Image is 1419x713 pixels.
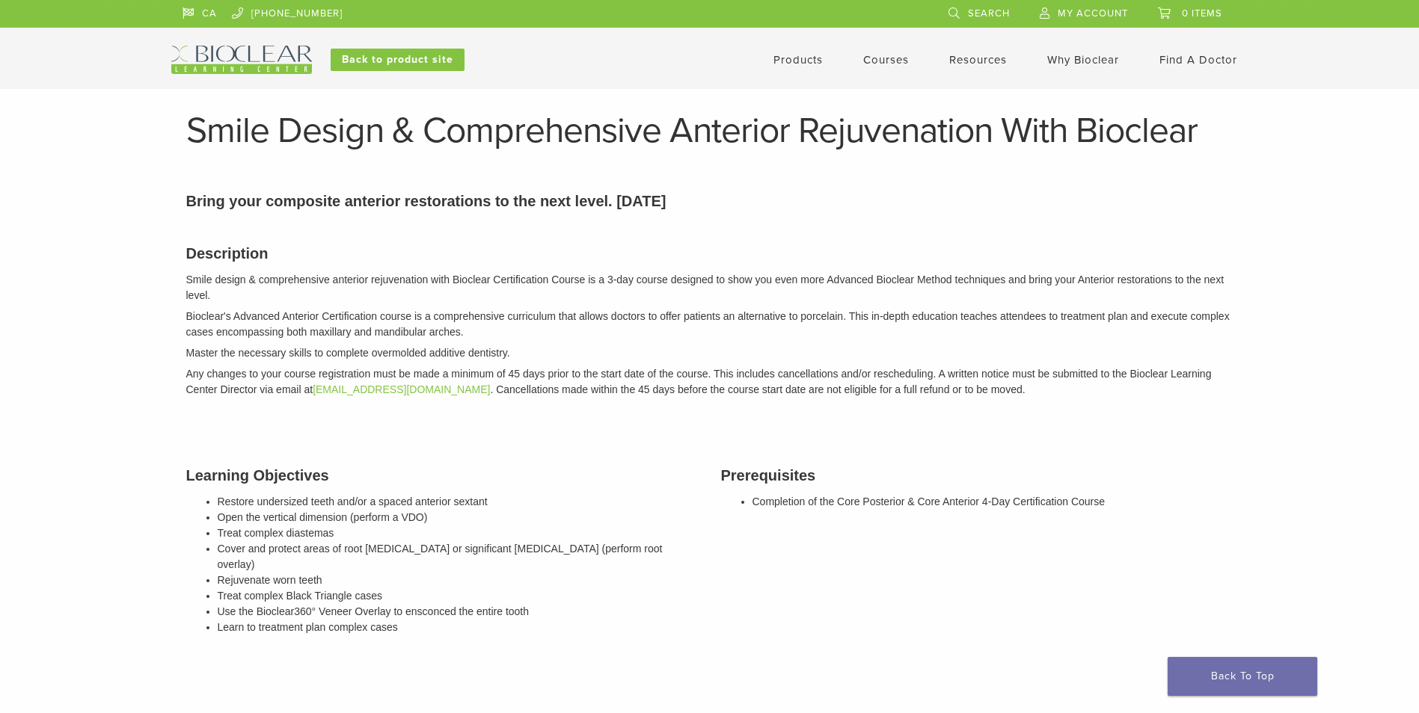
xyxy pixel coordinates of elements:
p: Master the necessary skills to complete overmolded additive dentistry. [186,345,1233,361]
li: Cover and protect areas of root [MEDICAL_DATA] or significant [MEDICAL_DATA] (perform root overlay) [218,541,699,572]
h3: Learning Objectives [186,464,699,487]
h3: Prerequisites [721,464,1233,487]
a: Find A Doctor [1159,53,1237,67]
span: 0 items [1182,7,1222,19]
li: Restore undersized teeth and/or a spaced anterior sextant [218,494,699,510]
li: Open the vertical dimension (perform a VDO) [218,510,699,525]
em: Any changes to your course registration must be made a minimum of 45 days prior to the start date... [186,368,1212,395]
span: 360° Veneer Overlay to ensconced the entire tooth [294,605,529,617]
a: Back to product site [331,49,465,71]
a: Back To Top [1168,657,1317,696]
span: Learn to treatment plan complex cases [218,621,398,633]
a: Resources [949,53,1007,67]
a: [EMAIL_ADDRESS][DOMAIN_NAME] [313,383,490,395]
span: Search [968,7,1010,19]
p: Smile design & comprehensive anterior rejuvenation with Bioclear Certification Course is a 3-day ... [186,272,1233,303]
h1: Smile Design & Comprehensive Anterior Rejuvenation With Bioclear [186,113,1233,149]
li: Rejuvenate worn teeth [218,572,699,588]
h3: Description [186,242,1233,265]
img: Bioclear [171,46,312,74]
li: Use the Bioclear [218,604,699,620]
p: Bioclear's Advanced Anterior Certification course is a comprehensive curriculum that allows docto... [186,309,1233,340]
a: Why Bioclear [1047,53,1119,67]
p: Bring your composite anterior restorations to the next level. [DATE] [186,190,1233,212]
a: Courses [863,53,909,67]
li: Treat complex diastemas [218,525,699,541]
span: My Account [1058,7,1128,19]
a: Products [773,53,823,67]
li: Completion of the Core Posterior & Core Anterior 4-Day Certification Course [753,494,1233,510]
li: Treat complex Black Triangle cases [218,588,699,604]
